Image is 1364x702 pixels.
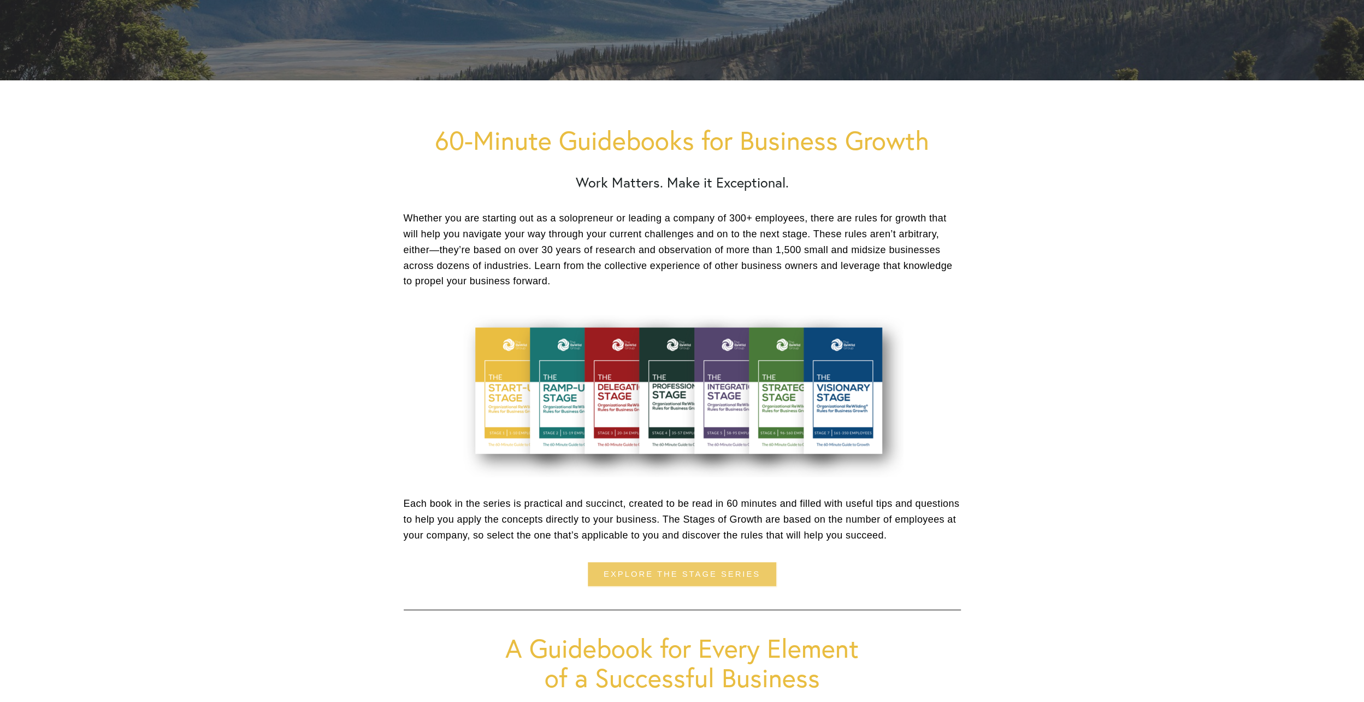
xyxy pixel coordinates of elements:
h2: Work Matters. Make it Exceptional. [404,174,961,191]
a: explore the stage series [588,562,776,587]
p: Whether you are starting out as a solopreneur or leading a company of 300+ employees, there are r... [404,210,961,289]
p: Each book in the series is practical and succinct, created to be read in 60 minutes and filled wi... [404,496,961,543]
h1: 60-Minute Guidebooks for Business Growth [404,126,961,155]
h1: A Guidebook for Every Element of a Successful Business [404,634,961,692]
